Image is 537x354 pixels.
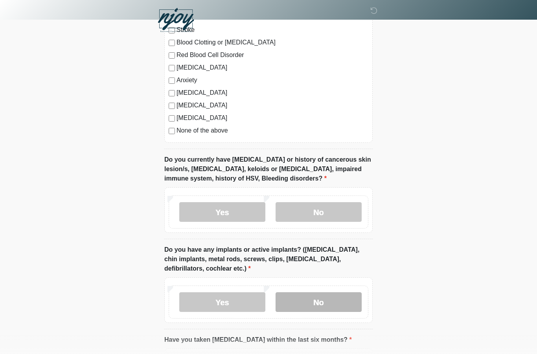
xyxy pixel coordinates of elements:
[169,40,175,46] input: Blood Clotting or [MEDICAL_DATA]
[169,90,175,96] input: [MEDICAL_DATA]
[276,292,362,312] label: No
[177,38,368,47] label: Blood Clotting or [MEDICAL_DATA]
[177,88,368,98] label: [MEDICAL_DATA]
[156,6,195,35] img: NJOY Restored Health & Aesthetics Logo
[169,128,175,134] input: None of the above
[177,101,368,110] label: [MEDICAL_DATA]
[276,202,362,222] label: No
[169,103,175,109] input: [MEDICAL_DATA]
[164,245,373,273] label: Do you have any implants or active implants? ([MEDICAL_DATA], chin implants, metal rods, screws, ...
[177,126,368,135] label: None of the above
[177,63,368,72] label: [MEDICAL_DATA]
[177,76,368,85] label: Anxiety
[164,335,352,345] label: Have you taken [MEDICAL_DATA] within the last six months?
[169,115,175,122] input: [MEDICAL_DATA]
[164,155,373,183] label: Do you currently have [MEDICAL_DATA] or history of cancerous skin lesion/s, [MEDICAL_DATA], keloi...
[177,113,368,123] label: [MEDICAL_DATA]
[169,77,175,84] input: Anxiety
[169,52,175,59] input: Red Blood Cell Disorder
[179,292,265,312] label: Yes
[169,65,175,71] input: [MEDICAL_DATA]
[179,202,265,222] label: Yes
[177,50,368,60] label: Red Blood Cell Disorder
